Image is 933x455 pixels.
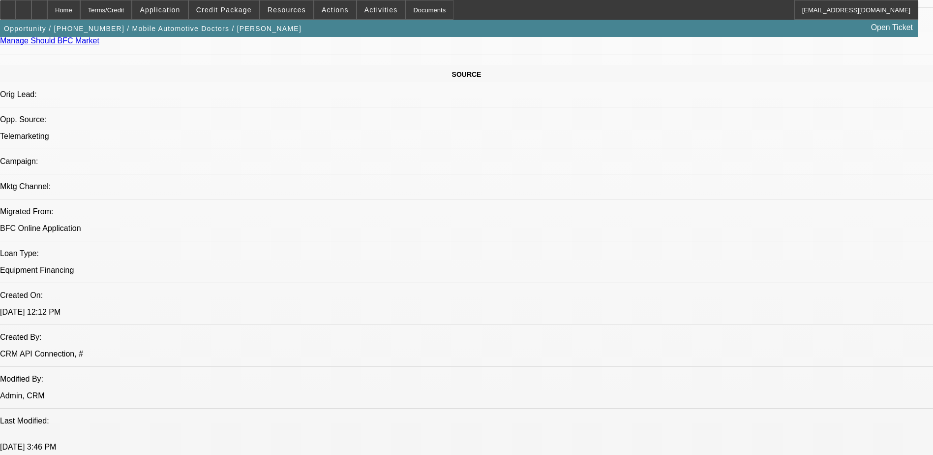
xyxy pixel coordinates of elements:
[364,6,398,14] span: Activities
[4,25,301,32] span: Opportunity / [PHONE_NUMBER] / Mobile Automotive Doctors / [PERSON_NAME]
[314,0,356,19] button: Actions
[867,19,917,36] a: Open Ticket
[189,0,259,19] button: Credit Package
[132,0,187,19] button: Application
[140,6,180,14] span: Application
[196,6,252,14] span: Credit Package
[260,0,313,19] button: Resources
[452,70,482,78] span: SOURCE
[268,6,306,14] span: Resources
[357,0,405,19] button: Activities
[322,6,349,14] span: Actions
